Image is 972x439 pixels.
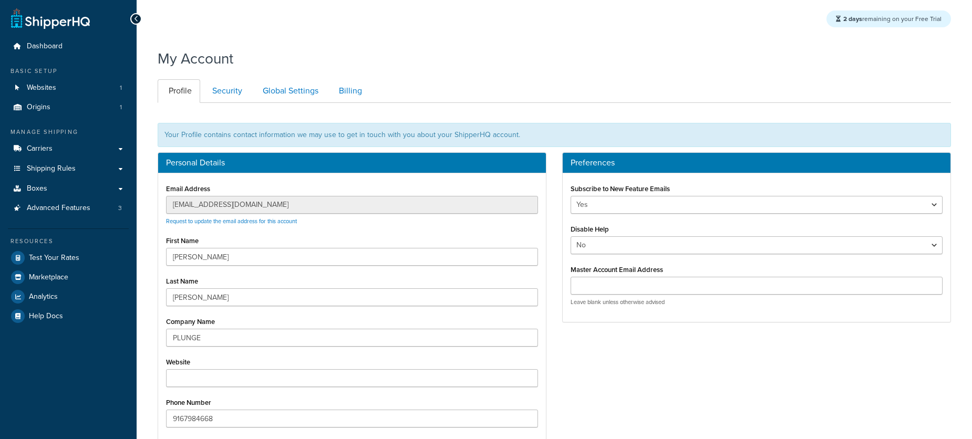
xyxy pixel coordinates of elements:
a: Marketplace [8,268,129,287]
a: Request to update the email address for this account [166,217,297,225]
label: Disable Help [571,225,609,233]
strong: 2 days [843,14,862,24]
label: Master Account Email Address [571,266,663,274]
label: Last Name [166,277,198,285]
a: ShipperHQ Home [11,8,90,29]
h3: Personal Details [166,158,538,168]
span: Websites [27,83,56,92]
span: Origins [27,103,50,112]
li: Websites [8,78,129,98]
a: Websites 1 [8,78,129,98]
p: Leave blank unless otherwise advised [571,298,943,306]
label: Company Name [166,318,215,326]
span: Dashboard [27,42,63,51]
a: Global Settings [252,79,327,103]
li: Origins [8,98,129,117]
span: Test Your Rates [29,254,79,263]
label: Phone Number [166,399,211,406]
div: remaining on your Free Trial [826,11,951,27]
span: 1 [120,103,122,112]
a: Security [201,79,251,103]
span: 1 [120,83,122,92]
a: Help Docs [8,307,129,326]
label: Website [166,358,190,366]
a: Boxes [8,179,129,198]
span: Carriers [27,144,53,153]
span: Boxes [27,184,47,193]
a: Analytics [8,287,129,306]
div: Basic Setup [8,67,129,76]
span: Advanced Features [27,204,90,213]
a: Test Your Rates [8,248,129,267]
li: Advanced Features [8,198,129,218]
h3: Preferences [571,158,943,168]
a: Profile [158,79,200,103]
h1: My Account [158,48,233,69]
div: Manage Shipping [8,128,129,137]
span: Help Docs [29,312,63,321]
a: Shipping Rules [8,159,129,179]
div: Resources [8,237,129,246]
label: Email Address [166,185,210,193]
span: 3 [118,204,122,213]
div: Your Profile contains contact information we may use to get in touch with you about your ShipperH... [158,123,951,147]
a: Dashboard [8,37,129,56]
label: First Name [166,237,199,245]
a: Advanced Features 3 [8,198,129,218]
span: Shipping Rules [27,164,76,173]
span: Analytics [29,292,58,301]
a: Origins 1 [8,98,129,117]
a: Billing [328,79,370,103]
a: Carriers [8,139,129,159]
label: Subscribe to New Feature Emails [571,185,670,193]
span: Marketplace [29,273,68,282]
